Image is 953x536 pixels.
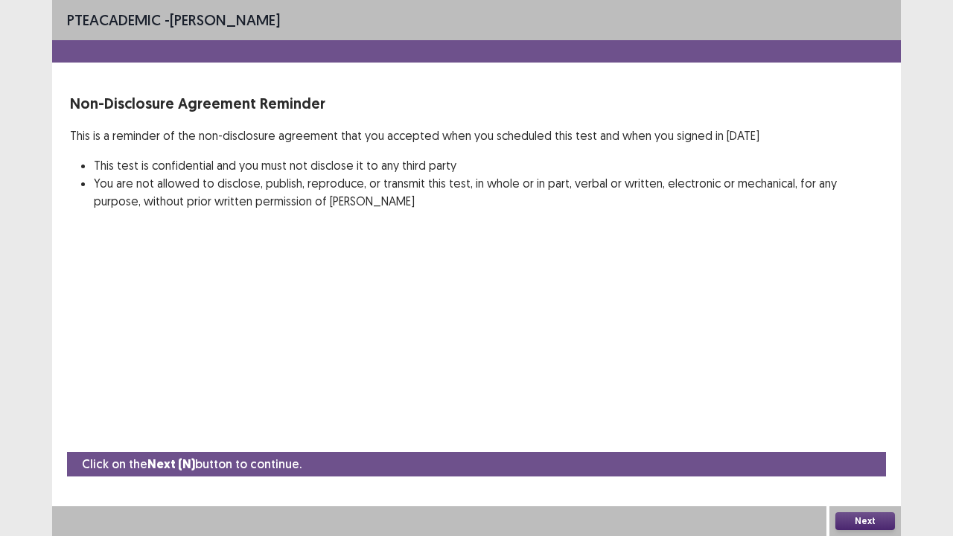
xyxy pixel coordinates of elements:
[147,456,195,472] strong: Next (N)
[67,9,280,31] p: - [PERSON_NAME]
[94,156,883,174] li: This test is confidential and you must not disclose it to any third party
[835,512,895,530] button: Next
[82,455,302,473] p: Click on the button to continue.
[70,92,883,115] p: Non-Disclosure Agreement Reminder
[67,10,161,29] span: PTE academic
[70,127,883,144] p: This is a reminder of the non-disclosure agreement that you accepted when you scheduled this test...
[94,174,883,210] li: You are not allowed to disclose, publish, reproduce, or transmit this test, in whole or in part, ...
